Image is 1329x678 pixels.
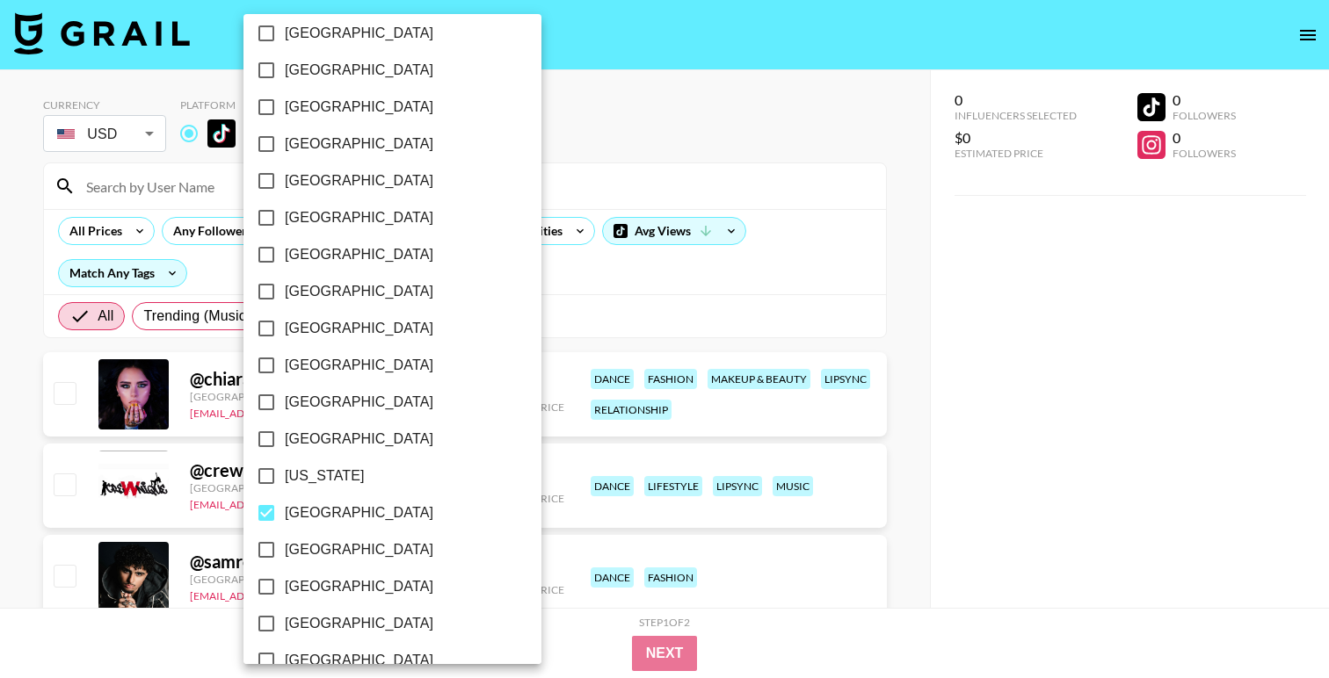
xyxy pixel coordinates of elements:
[285,502,433,523] span: [GEOGRAPHIC_DATA]
[285,170,433,191] span: [GEOGRAPHIC_DATA]
[285,281,433,302] span: [GEOGRAPHIC_DATA]
[285,244,433,265] span: [GEOGRAPHIC_DATA]
[285,539,433,560] span: [GEOGRAPHIC_DATA]
[1241,590,1308,657] iframe: Drift Widget Chat Controller
[285,465,365,487] span: [US_STATE]
[285,355,433,376] span: [GEOGRAPHIC_DATA]
[285,133,433,155] span: [GEOGRAPHIC_DATA]
[285,23,433,44] span: [GEOGRAPHIC_DATA]
[285,60,433,81] span: [GEOGRAPHIC_DATA]
[285,429,433,450] span: [GEOGRAPHIC_DATA]
[285,650,433,671] span: [GEOGRAPHIC_DATA]
[285,97,433,118] span: [GEOGRAPHIC_DATA]
[285,392,433,413] span: [GEOGRAPHIC_DATA]
[285,576,433,597] span: [GEOGRAPHIC_DATA]
[285,318,433,339] span: [GEOGRAPHIC_DATA]
[285,613,433,634] span: [GEOGRAPHIC_DATA]
[285,207,433,228] span: [GEOGRAPHIC_DATA]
